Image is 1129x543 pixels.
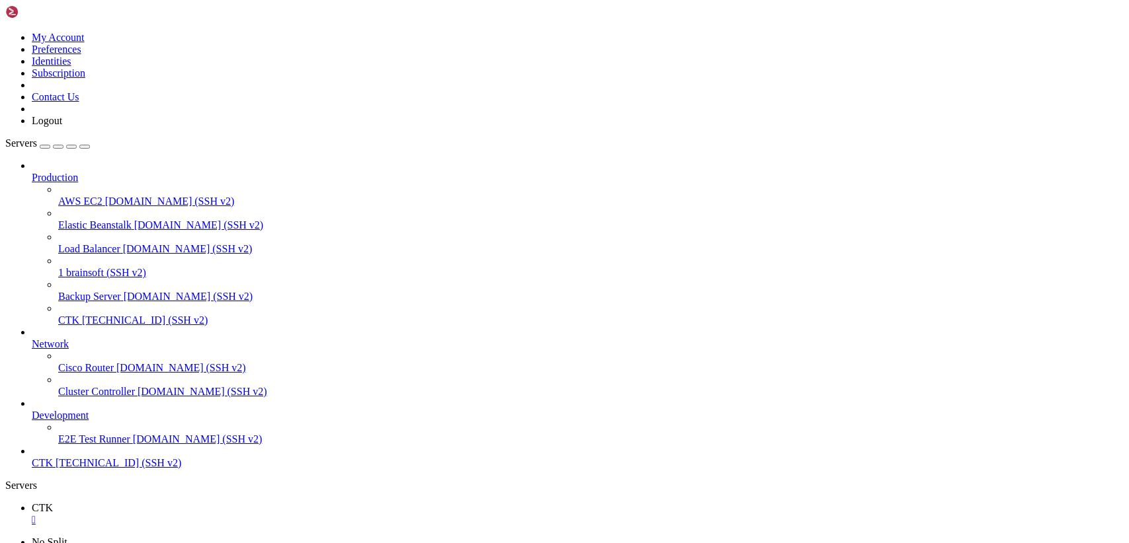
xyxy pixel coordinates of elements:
span: [DOMAIN_NAME] (SSH v2) [116,362,246,373]
li: CTK [TECHNICAL_ID] (SSH v2) [58,303,1124,326]
li: E2E Test Runner [DOMAIN_NAME] (SSH v2) [58,421,1124,445]
a: Servers [5,137,90,149]
a: 1 brainsoft (SSH v2) [58,267,1124,279]
a: Backup Server [DOMAIN_NAME] (SSH v2) [58,291,1124,303]
li: Backup Server [DOMAIN_NAME] (SSH v2) [58,279,1124,303]
li: Cisco Router [DOMAIN_NAME] (SSH v2) [58,350,1124,374]
li: Development [32,398,1124,445]
img: Shellngn [5,5,81,18]
span: Elastic Beanstalk [58,219,132,231]
a: CTK [TECHNICAL_ID] (SSH v2) [58,314,1124,326]
span: CTK [32,502,53,513]
span: CTK [58,314,79,326]
a: CTK [32,502,1124,526]
span: Production [32,172,78,183]
span: E2E Test Runner [58,433,130,445]
li: CTK [TECHNICAL_ID] (SSH v2) [32,445,1124,469]
a: My Account [32,32,85,43]
span: 1 [58,267,63,278]
li: Network [32,326,1124,398]
a: Development [32,410,1124,421]
span: [DOMAIN_NAME] (SSH v2) [123,243,253,254]
span: Network [32,338,69,349]
span: Cisco Router [58,362,114,373]
span: AWS EC2 [58,196,103,207]
a: Network [32,338,1124,350]
a: E2E Test Runner [DOMAIN_NAME] (SSH v2) [58,433,1124,445]
span: [DOMAIN_NAME] (SSH v2) [134,219,264,231]
a: Elastic Beanstalk [DOMAIN_NAME] (SSH v2) [58,219,1124,231]
span: [DOMAIN_NAME] (SSH v2) [105,196,235,207]
span: CTK [32,457,53,468]
span: [DOMAIN_NAME] (SSH v2) [138,386,267,397]
span: Servers [5,137,37,149]
li: 1 brainsoft (SSH v2) [58,255,1124,279]
span: [DOMAIN_NAME] (SSH v2) [124,291,253,302]
span: [DOMAIN_NAME] (SSH v2) [133,433,263,445]
a: Contact Us [32,91,79,102]
a: Cluster Controller [DOMAIN_NAME] (SSH v2) [58,386,1124,398]
a: CTK [TECHNICAL_ID] (SSH v2) [32,457,1124,469]
div: Servers [5,480,1124,491]
span: Cluster Controller [58,386,135,397]
a: Logout [32,115,62,126]
a: Production [32,172,1124,184]
a: Preferences [32,44,81,55]
span: brainsoft (SSH v2) [66,267,146,278]
li: AWS EC2 [DOMAIN_NAME] (SSH v2) [58,184,1124,207]
a: Load Balancer [DOMAIN_NAME] (SSH v2) [58,243,1124,255]
span: Backup Server [58,291,121,302]
li: Production [32,160,1124,326]
li: Cluster Controller [DOMAIN_NAME] (SSH v2) [58,374,1124,398]
a: Identities [32,55,71,67]
span: [TECHNICAL_ID] (SSH v2) [56,457,181,468]
span: [TECHNICAL_ID] (SSH v2) [82,314,208,326]
a: AWS EC2 [DOMAIN_NAME] (SSH v2) [58,196,1124,207]
span: Development [32,410,89,421]
span: Load Balancer [58,243,120,254]
li: Elastic Beanstalk [DOMAIN_NAME] (SSH v2) [58,207,1124,231]
a:  [32,514,1124,526]
a: Subscription [32,67,85,79]
a: Cisco Router [DOMAIN_NAME] (SSH v2) [58,362,1124,374]
li: Load Balancer [DOMAIN_NAME] (SSH v2) [58,231,1124,255]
